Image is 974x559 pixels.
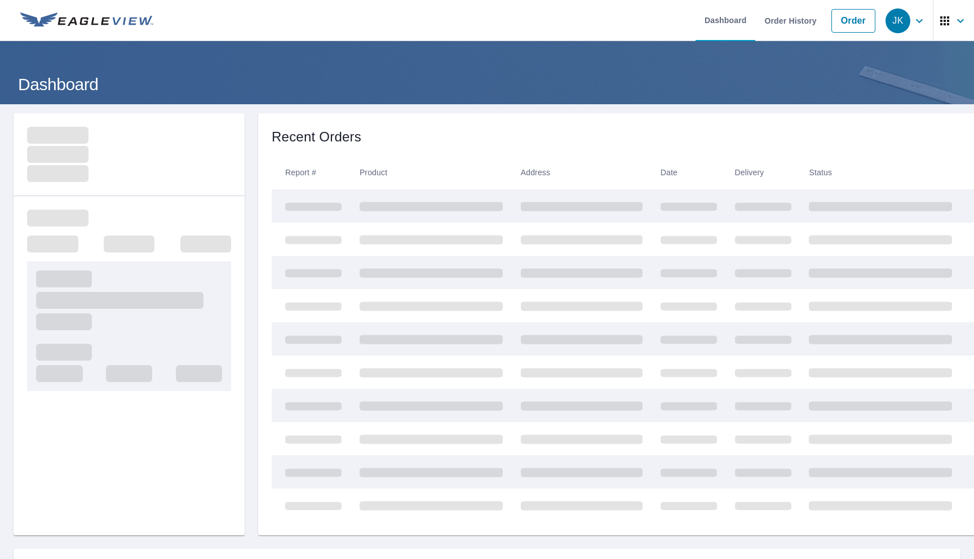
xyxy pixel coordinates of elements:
[351,156,512,189] th: Product
[14,73,960,96] h1: Dashboard
[652,156,726,189] th: Date
[831,9,875,33] a: Order
[272,156,351,189] th: Report #
[20,12,153,29] img: EV Logo
[272,127,361,147] p: Recent Orders
[886,8,910,33] div: JK
[726,156,800,189] th: Delivery
[800,156,961,189] th: Status
[512,156,652,189] th: Address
